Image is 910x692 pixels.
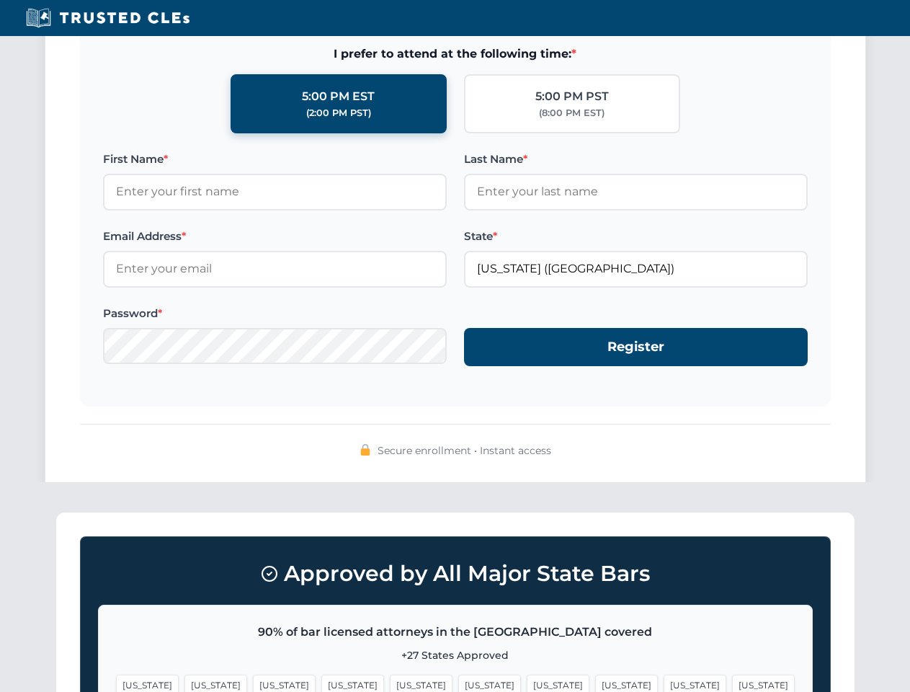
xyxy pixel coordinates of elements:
[103,174,447,210] input: Enter your first name
[103,151,447,168] label: First Name
[464,328,808,366] button: Register
[378,443,551,458] span: Secure enrollment • Instant access
[103,228,447,245] label: Email Address
[306,106,371,120] div: (2:00 PM PST)
[103,45,808,63] span: I prefer to attend at the following time:
[98,554,813,593] h3: Approved by All Major State Bars
[535,87,609,106] div: 5:00 PM PST
[539,106,605,120] div: (8:00 PM EST)
[116,647,795,663] p: +27 States Approved
[464,151,808,168] label: Last Name
[464,228,808,245] label: State
[302,87,375,106] div: 5:00 PM EST
[116,623,795,642] p: 90% of bar licensed attorneys in the [GEOGRAPHIC_DATA] covered
[103,305,447,322] label: Password
[464,174,808,210] input: Enter your last name
[103,251,447,287] input: Enter your email
[360,444,371,456] img: 🔒
[22,7,194,29] img: Trusted CLEs
[464,251,808,287] input: Florida (FL)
